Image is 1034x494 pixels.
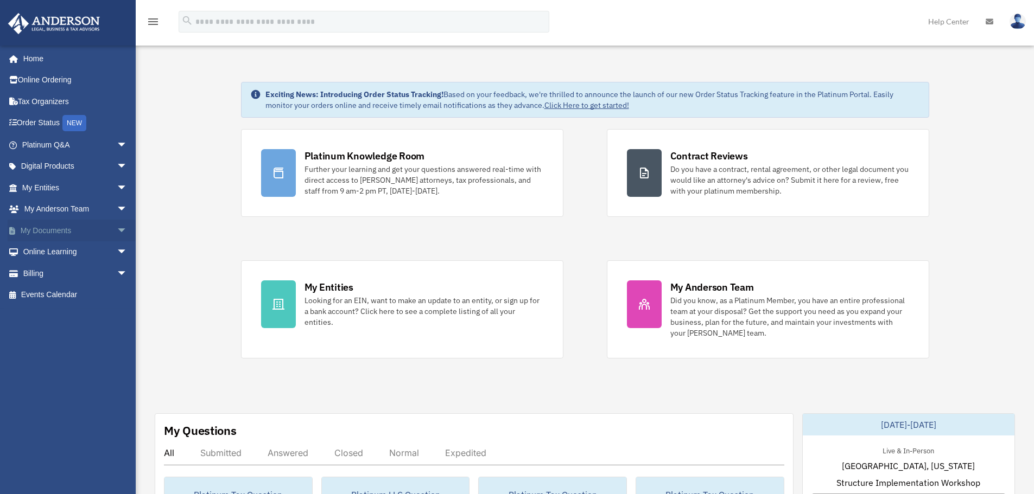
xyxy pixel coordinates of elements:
a: Home [8,48,138,69]
a: menu [147,19,160,28]
div: Platinum Knowledge Room [305,149,425,163]
a: Online Learningarrow_drop_down [8,241,144,263]
div: Further your learning and get your questions answered real-time with direct access to [PERSON_NAM... [305,164,543,196]
div: Did you know, as a Platinum Member, you have an entire professional team at your disposal? Get th... [670,295,909,338]
div: [DATE]-[DATE] [803,414,1014,435]
span: arrow_drop_down [117,262,138,285]
div: Based on your feedback, we're thrilled to announce the launch of our new Order Status Tracking fe... [265,89,920,111]
a: Order StatusNEW [8,112,144,134]
img: User Pic [1010,14,1026,29]
a: Events Calendar [8,284,144,306]
a: My Documentsarrow_drop_down [8,220,144,241]
div: Normal [389,447,419,458]
span: arrow_drop_down [117,241,138,264]
a: My Anderson Teamarrow_drop_down [8,198,144,220]
span: [GEOGRAPHIC_DATA], [US_STATE] [842,459,975,472]
a: My Entitiesarrow_drop_down [8,177,144,198]
span: arrow_drop_down [117,220,138,242]
a: My Entities Looking for an EIN, want to make an update to an entity, or sign up for a bank accoun... [241,260,563,358]
div: Live & In-Person [874,444,943,455]
div: NEW [62,115,86,131]
span: arrow_drop_down [117,177,138,199]
span: arrow_drop_down [117,134,138,156]
i: search [181,15,193,27]
span: arrow_drop_down [117,156,138,178]
a: Online Ordering [8,69,144,91]
a: My Anderson Team Did you know, as a Platinum Member, you have an entire professional team at your... [607,260,929,358]
div: Expedited [445,447,486,458]
div: My Entities [305,280,353,294]
a: Platinum Q&Aarrow_drop_down [8,134,144,156]
div: All [164,447,174,458]
div: My Questions [164,422,237,439]
div: Answered [268,447,308,458]
i: menu [147,15,160,28]
strong: Exciting News: Introducing Order Status Tracking! [265,89,443,99]
a: Contract Reviews Do you have a contract, rental agreement, or other legal document you would like... [607,129,929,217]
span: arrow_drop_down [117,198,138,221]
img: Anderson Advisors Platinum Portal [5,13,103,34]
div: Submitted [200,447,242,458]
div: Contract Reviews [670,149,748,163]
span: Structure Implementation Workshop [836,476,980,489]
div: Looking for an EIN, want to make an update to an entity, or sign up for a bank account? Click her... [305,295,543,328]
div: Closed [334,447,363,458]
a: Billingarrow_drop_down [8,262,144,284]
a: Platinum Knowledge Room Further your learning and get your questions answered real-time with dire... [241,129,563,217]
div: My Anderson Team [670,280,754,294]
a: Tax Organizers [8,91,144,112]
div: Do you have a contract, rental agreement, or other legal document you would like an attorney's ad... [670,164,909,196]
a: Click Here to get started! [544,100,629,110]
a: Digital Productsarrow_drop_down [8,156,144,177]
